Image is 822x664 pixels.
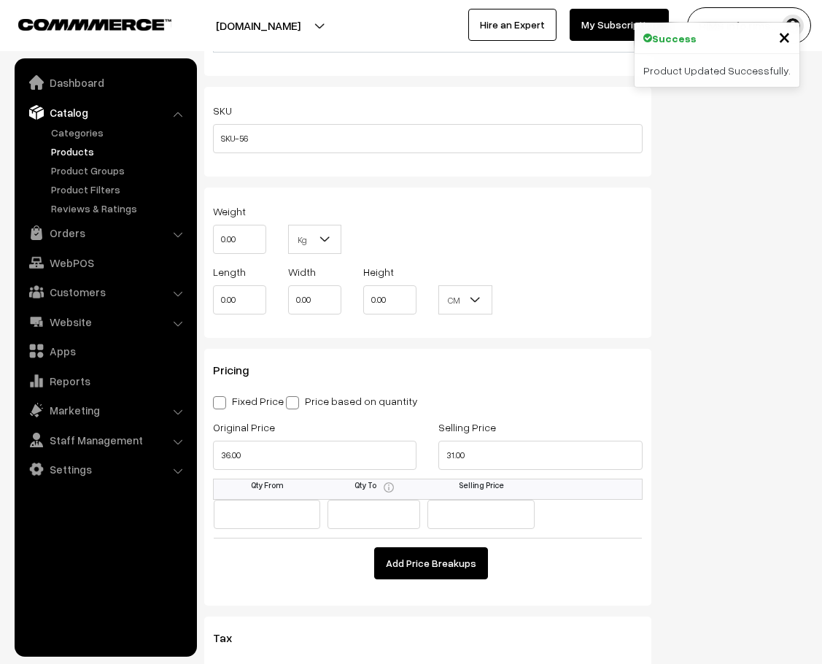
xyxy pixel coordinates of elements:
[18,250,192,276] a: WebPOS
[374,547,488,579] button: Add Price Breakups
[438,285,492,314] span: CM
[18,309,192,335] a: Website
[18,368,192,394] a: Reports
[214,479,321,500] th: Qty From
[570,9,669,41] a: My Subscription
[288,225,341,254] span: Kg
[782,15,804,36] img: user
[213,363,266,377] span: Pricing
[427,479,535,500] th: Selling Price
[47,144,192,159] a: Products
[213,204,246,219] label: Weight
[652,31,697,46] strong: Success
[18,220,192,246] a: Orders
[438,441,642,470] input: Selling Price
[47,182,192,197] a: Product Filters
[18,69,192,96] a: Dashboard
[18,99,192,126] a: Catalog
[18,19,171,30] img: COMMMERCE
[213,264,246,279] label: Length
[439,287,491,313] span: CM
[468,9,557,41] a: Hire an Expert
[18,338,192,364] a: Apps
[18,397,192,423] a: Marketing
[213,420,275,435] label: Original Price
[286,393,418,409] label: Price based on quantity
[18,15,146,32] a: COMMMERCE
[288,264,316,279] label: Width
[47,201,192,216] a: Reviews & Ratings
[213,630,249,645] span: Tax
[18,427,192,453] a: Staff Management
[778,23,791,50] span: ×
[438,420,496,435] label: Selling Price
[289,227,341,252] span: Kg
[384,482,394,493] img: info
[18,279,192,305] a: Customers
[213,441,416,470] input: Original Price
[213,393,284,409] label: Fixed Price
[47,125,192,140] a: Categories
[354,480,394,490] span: Qty To
[778,26,791,47] button: Close
[165,7,352,44] button: [DOMAIN_NAME]
[363,264,394,279] label: Height
[213,225,266,254] input: Weight
[635,54,799,87] div: Product Updated Successfully.
[213,124,643,153] input: SKU
[213,103,232,118] label: SKU
[687,7,811,44] button: RIMS info.rims…
[47,163,192,178] a: Product Groups
[18,456,192,482] a: Settings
